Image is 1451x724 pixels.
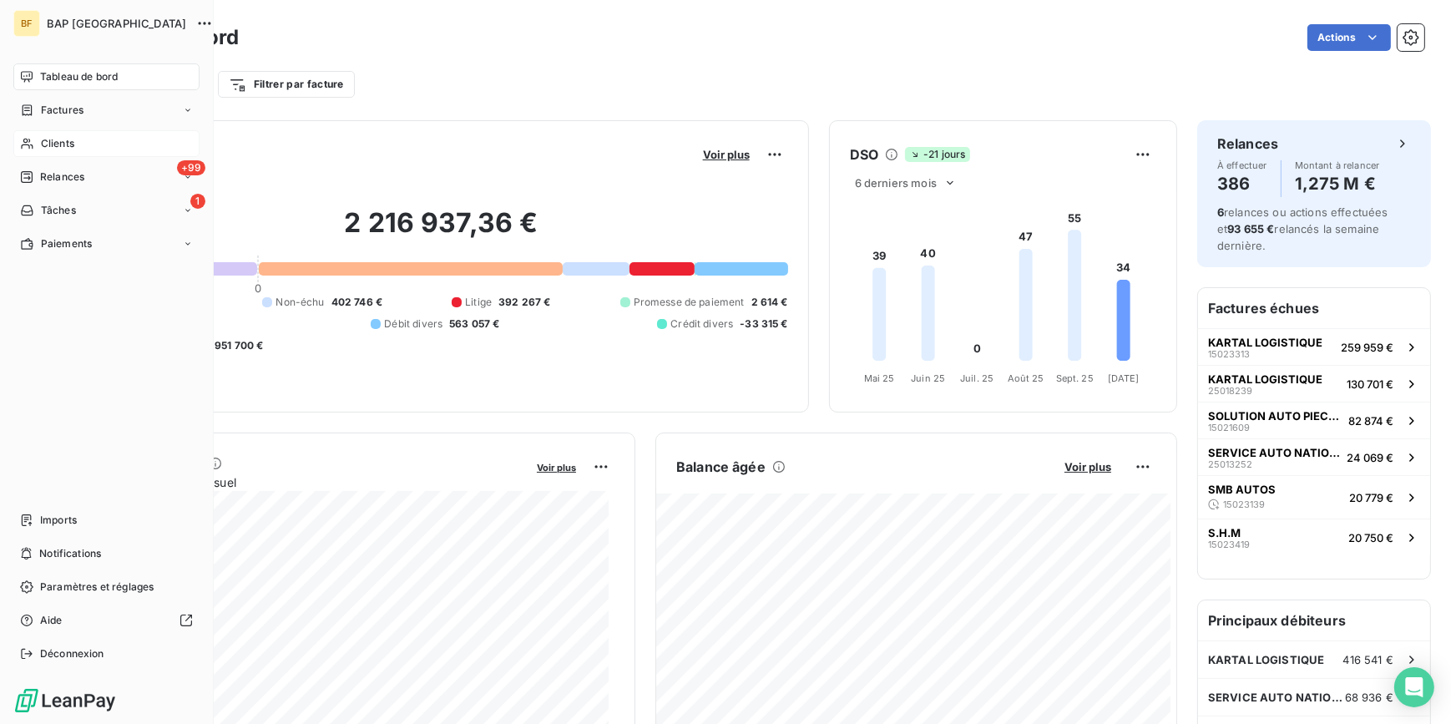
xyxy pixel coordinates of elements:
[1341,341,1393,354] span: 259 959 €
[1217,170,1267,197] h4: 386
[40,613,63,628] span: Aide
[41,236,92,251] span: Paiements
[1208,459,1252,469] span: 25013252
[532,459,581,474] button: Voir plus
[1064,460,1111,473] span: Voir plus
[1343,653,1393,666] span: 416 541 €
[1208,372,1322,386] span: KARTAL LOGISTIQUE
[676,457,766,477] h6: Balance âgée
[498,295,550,310] span: 392 267 €
[1059,459,1116,474] button: Voir plus
[1348,414,1393,428] span: 82 874 €
[855,176,937,190] span: 6 derniers mois
[1208,691,1345,704] span: SERVICE AUTO NATIONALE 6
[94,473,525,491] span: Chiffre d'affaires mensuel
[911,372,945,384] tspan: Juin 25
[1208,446,1340,459] span: SERVICE AUTO NATIONALE 6
[1347,451,1393,464] span: 24 069 €
[40,646,104,661] span: Déconnexion
[1217,134,1278,154] h6: Relances
[1227,222,1274,235] span: 93 655 €
[40,580,154,595] span: Paramètres et réglages
[40,513,77,528] span: Imports
[94,206,788,256] h2: 2 216 937,36 €
[1348,531,1393,544] span: 20 750 €
[1217,205,1224,219] span: 6
[1208,336,1322,349] span: KARTAL LOGISTIQUE
[740,316,787,332] span: -33 315 €
[634,295,745,310] span: Promesse de paiement
[1198,402,1430,438] button: SOLUTION AUTO PIECES1502160982 874 €
[40,170,84,185] span: Relances
[1295,160,1380,170] span: Montant à relancer
[1208,653,1325,666] span: KARTAL LOGISTIQUE
[698,147,755,162] button: Voir plus
[41,103,83,118] span: Factures
[960,372,993,384] tspan: Juil. 25
[47,17,186,30] span: BAP [GEOGRAPHIC_DATA]
[210,338,264,353] span: -951 700 €
[863,372,894,384] tspan: Mai 25
[1345,691,1393,704] span: 68 936 €
[177,160,205,175] span: +99
[1208,423,1250,433] span: 15021609
[384,316,442,332] span: Débit divers
[1347,377,1393,391] span: 130 701 €
[1198,519,1430,555] button: S.H.M1502341920 750 €
[1394,667,1434,707] div: Open Intercom Messenger
[465,295,492,310] span: Litige
[751,295,788,310] span: 2 614 €
[1307,24,1391,51] button: Actions
[1198,288,1430,328] h6: Factures échues
[13,687,117,714] img: Logo LeanPay
[276,295,324,310] span: Non-échu
[1208,409,1342,423] span: SOLUTION AUTO PIECES
[1295,170,1380,197] h4: 1,275 M €
[13,607,200,634] a: Aide
[1198,365,1430,402] button: KARTAL LOGISTIQUE25018239130 701 €
[449,316,499,332] span: 563 057 €
[39,546,101,561] span: Notifications
[1198,328,1430,365] button: KARTAL LOGISTIQUE15023313259 959 €
[1217,160,1267,170] span: À effectuer
[1208,386,1252,396] span: 25018239
[218,71,355,98] button: Filtrer par facture
[41,203,76,218] span: Tâches
[1198,600,1430,640] h6: Principaux débiteurs
[670,316,733,332] span: Crédit divers
[537,462,576,473] span: Voir plus
[1107,372,1139,384] tspan: [DATE]
[1349,491,1393,504] span: 20 779 €
[703,148,750,161] span: Voir plus
[40,69,118,84] span: Tableau de bord
[1208,483,1276,496] span: SMB AUTOS
[255,281,261,295] span: 0
[331,295,382,310] span: 402 746 €
[1198,475,1430,519] button: SMB AUTOS1502313920 779 €
[1217,205,1388,252] span: relances ou actions effectuées et relancés la semaine dernière.
[190,194,205,209] span: 1
[1208,526,1241,539] span: S.H.M
[1198,438,1430,475] button: SERVICE AUTO NATIONALE 62501325224 069 €
[850,144,878,165] h6: DSO
[41,136,74,151] span: Clients
[1208,349,1250,359] span: 15023313
[1208,539,1250,549] span: 15023419
[13,10,40,37] div: BF
[1055,372,1093,384] tspan: Sept. 25
[1223,499,1265,509] span: 15023139
[905,147,970,162] span: -21 jours
[1007,372,1044,384] tspan: Août 25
